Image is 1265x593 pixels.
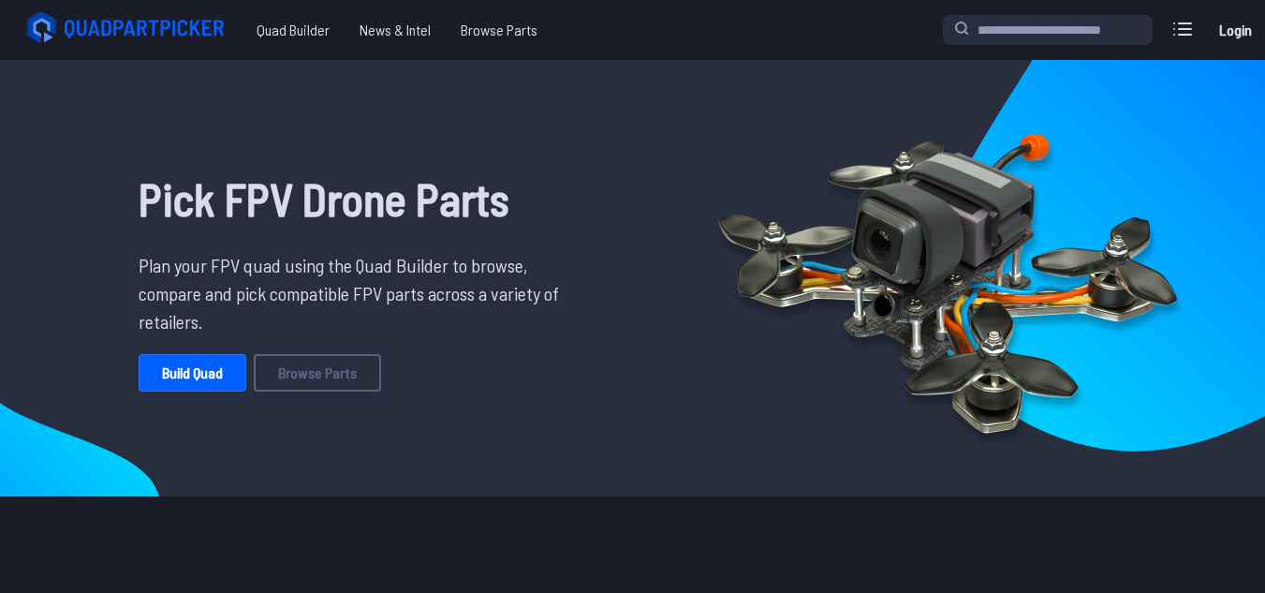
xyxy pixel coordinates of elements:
[254,354,381,392] a: Browse Parts
[139,251,573,335] p: Plan your FPV quad using the Quad Builder to browse, compare and pick compatible FPV parts across...
[1213,11,1258,49] a: Login
[242,11,345,49] a: Quad Builder
[678,91,1217,466] img: Quadcopter
[446,11,552,49] a: Browse Parts
[139,354,246,392] a: Build Quad
[345,11,446,49] a: News & Intel
[139,165,573,232] h1: Pick FPV Drone Parts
